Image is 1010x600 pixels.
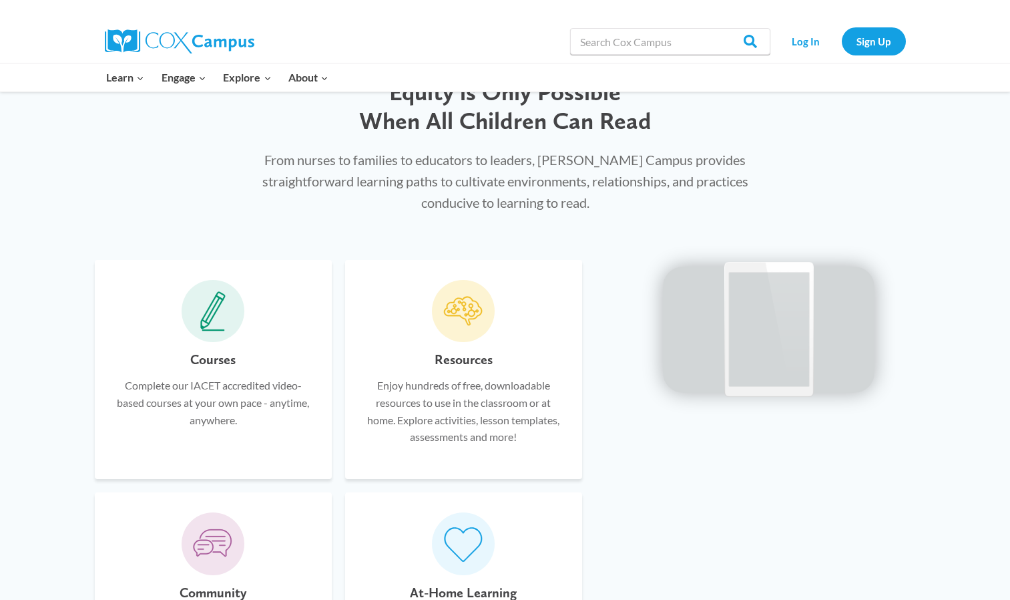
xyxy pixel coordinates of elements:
span: Equity is Only Possible When All Children Can Read [359,78,652,135]
a: Log In [777,27,835,55]
h6: Courses [190,349,236,370]
button: Child menu of About [280,63,337,92]
h6: Resources [435,349,493,370]
button: Child menu of Learn [98,63,154,92]
button: Child menu of Engage [153,63,215,92]
input: Search Cox Campus [570,28,770,55]
nav: Primary Navigation [98,63,337,92]
a: Sign Up [842,27,906,55]
p: From nurses to families to educators to leaders, [PERSON_NAME] Campus provides straightforward le... [247,149,764,213]
p: Enjoy hundreds of free, downloadable resources to use in the classroom or at home. Explore activi... [365,377,562,445]
img: Cox Campus [105,29,254,53]
p: Complete our IACET accredited video-based courses at your own pace - anytime, anywhere. [115,377,312,428]
nav: Secondary Navigation [777,27,906,55]
button: Child menu of Explore [215,63,280,92]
